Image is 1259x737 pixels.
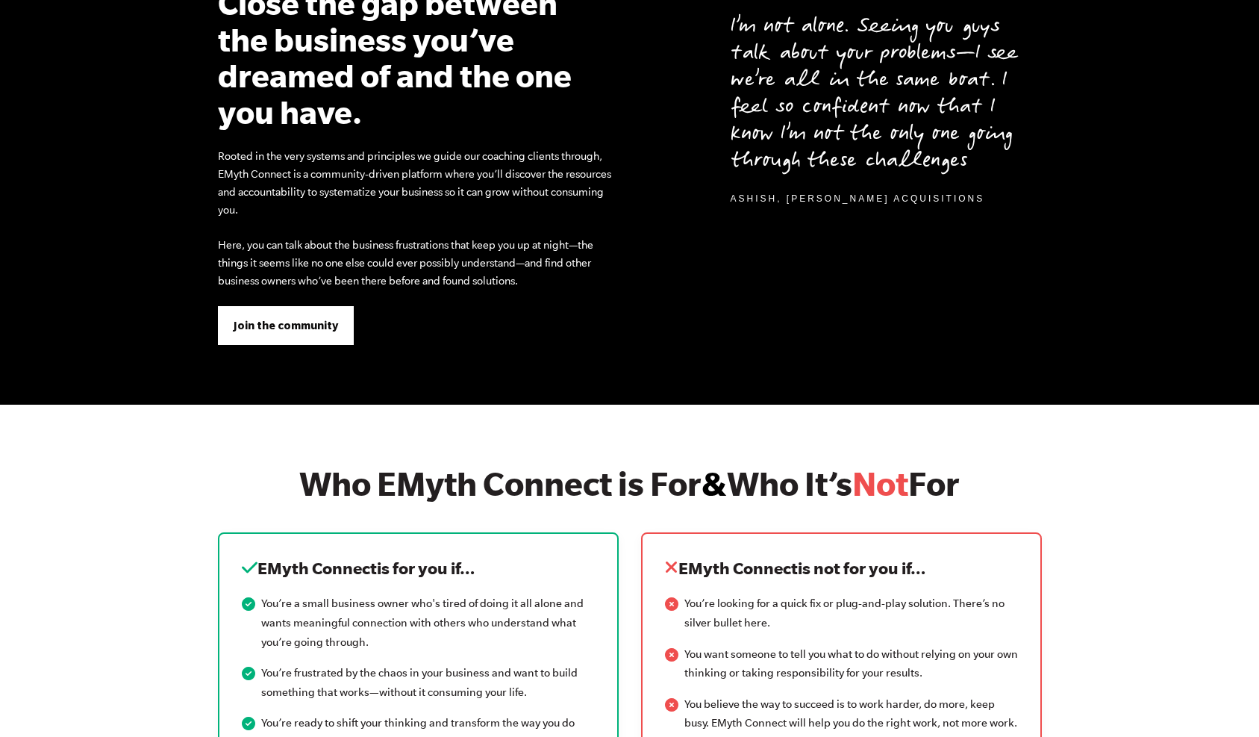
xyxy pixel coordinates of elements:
p: Rooted in the very systems and principles we guide our coaching clients through, EMyth Connect is... [218,147,619,219]
li: You’re looking for a quick fix or plug-and-play solution. There’s no silver bullet here. [665,594,1018,632]
span: & [702,464,727,502]
p: Here, you can talk about the business frustrations that keep you up at night—the things it seems ... [218,236,619,290]
h3: EMyth Connect [242,556,595,579]
li: You’re frustrated by the chaos in your business and want to build something that works—without it... [242,664,595,702]
strong: is not for you if… [798,559,926,577]
li: You believe the way to succeed is to work harder, do more, keep busy. EMyth Connect will help you... [665,695,1018,733]
li: You’re a small business owner who's tired of doing it all alone and wants meaningful connection w... [242,594,595,652]
p: I’m not alone. Seeing you guys talk about your problems—I see we’re all in the same boat. I feel ... [731,15,1042,176]
a: Join the community [218,306,354,345]
div: Ashish, [PERSON_NAME] Acquisitions [731,193,985,205]
strong: is for you if… [377,559,475,577]
h2: Who EMyth Connect is For Who It’s For [218,464,1042,503]
iframe: Chat Widget [1184,665,1259,737]
em: Not [852,464,908,502]
li: You want someone to tell you what to do without relying on your own thinking or taking responsibi... [665,645,1018,683]
span: Join the community [234,317,338,334]
h3: EMyth Connect [665,556,1018,579]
